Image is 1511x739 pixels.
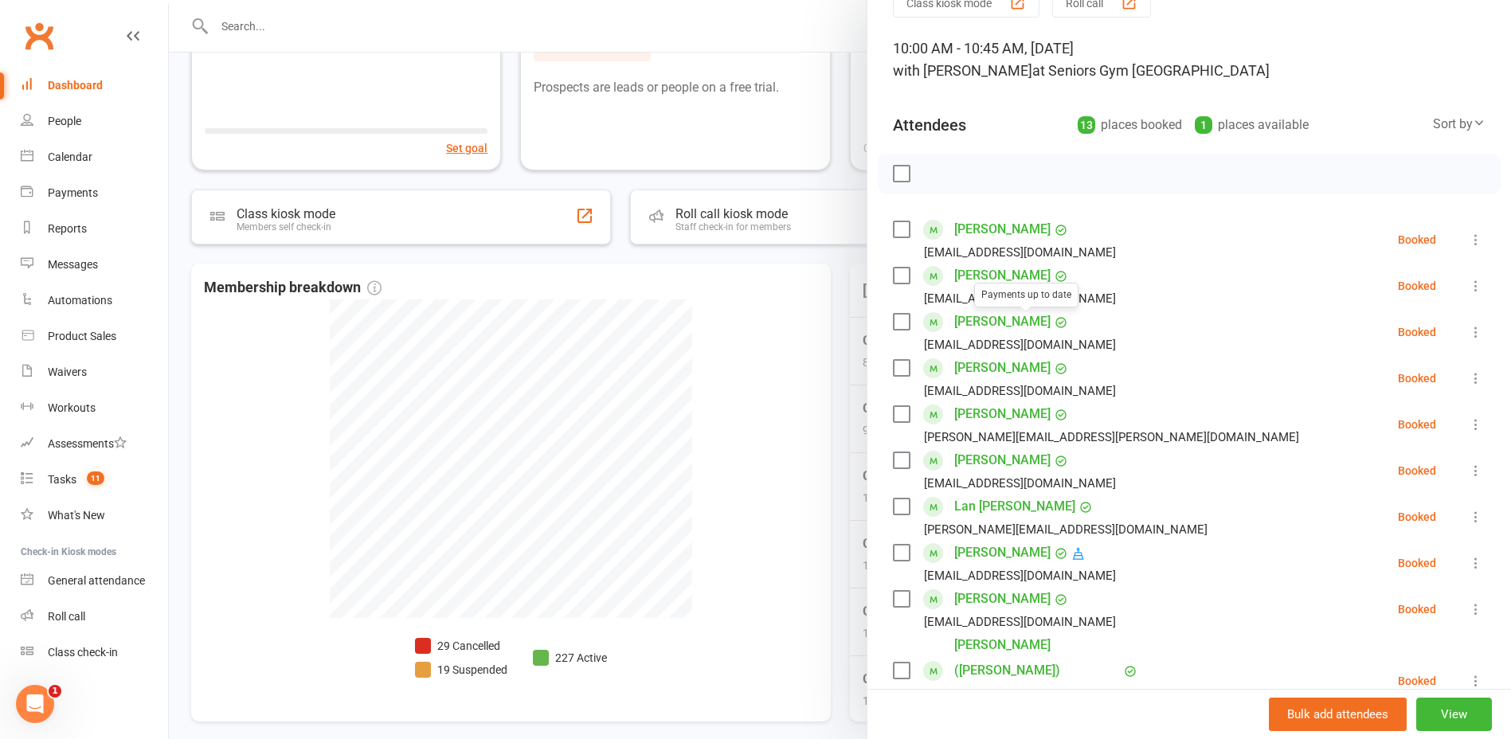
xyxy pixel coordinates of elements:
a: Waivers [21,354,168,390]
div: Booked [1398,419,1436,430]
div: Sort by [1433,114,1486,135]
div: Booked [1398,326,1436,338]
div: Payments up to date [974,283,1078,307]
div: [EMAIL_ADDRESS][DOMAIN_NAME] [924,565,1116,586]
div: Workouts [48,401,96,414]
a: Lan [PERSON_NAME] [954,494,1075,519]
div: [EMAIL_ADDRESS][DOMAIN_NAME] [924,334,1116,355]
a: Messages [21,247,168,283]
a: Dashboard [21,68,168,104]
a: Payments [21,175,168,211]
div: Booked [1398,280,1436,291]
div: Booked [1398,557,1436,569]
div: Booked [1398,465,1436,476]
div: Booked [1398,234,1436,245]
div: Booked [1398,604,1436,615]
div: Product Sales [48,330,116,342]
span: at Seniors Gym [GEOGRAPHIC_DATA] [1032,62,1270,79]
div: People [48,115,81,127]
div: General attendance [48,574,145,587]
div: Roll call [48,610,85,623]
a: People [21,104,168,139]
div: 1 [1195,116,1212,134]
button: Bulk add attendees [1269,698,1407,731]
a: Assessments [21,426,168,462]
div: Automations [48,294,112,307]
a: Product Sales [21,319,168,354]
a: Roll call [21,599,168,635]
div: places booked [1078,114,1182,136]
a: [PERSON_NAME] ([PERSON_NAME]) [PERSON_NAME] [954,632,1120,709]
div: What's New [48,509,105,522]
div: [PERSON_NAME][EMAIL_ADDRESS][PERSON_NAME][DOMAIN_NAME] [924,427,1299,448]
div: Booked [1398,511,1436,522]
span: 1 [49,685,61,698]
a: [PERSON_NAME] [954,401,1051,427]
div: Payments [48,186,98,199]
a: Reports [21,211,168,247]
div: [EMAIL_ADDRESS][DOMAIN_NAME] [924,242,1116,263]
a: Automations [21,283,168,319]
iframe: Intercom live chat [16,685,54,723]
a: [PERSON_NAME] [954,540,1051,565]
div: Booked [1398,373,1436,384]
a: General attendance kiosk mode [21,563,168,599]
div: Messages [48,258,98,271]
a: Clubworx [19,16,59,56]
a: [PERSON_NAME] [954,309,1051,334]
div: Tasks [48,473,76,486]
span: 11 [87,471,104,485]
div: Waivers [48,366,87,378]
a: Class kiosk mode [21,635,168,671]
a: What's New [21,498,168,534]
div: [EMAIL_ADDRESS][DOMAIN_NAME] [924,381,1116,401]
a: [PERSON_NAME] [954,217,1051,242]
div: Class check-in [48,646,118,659]
div: [EMAIL_ADDRESS][DOMAIN_NAME] [924,612,1116,632]
span: with [PERSON_NAME] [893,62,1032,79]
div: Booked [1398,675,1436,686]
a: [PERSON_NAME] [954,355,1051,381]
div: 10:00 AM - 10:45 AM, [DATE] [893,37,1486,82]
a: [PERSON_NAME] [954,263,1051,288]
div: [PERSON_NAME][EMAIL_ADDRESS][DOMAIN_NAME] [924,519,1208,540]
div: Attendees [893,114,966,136]
div: places available [1195,114,1309,136]
a: Calendar [21,139,168,175]
a: Tasks 11 [21,462,168,498]
div: 13 [1078,116,1095,134]
div: Reports [48,222,87,235]
div: Assessments [48,437,127,450]
button: View [1416,698,1492,731]
div: [EMAIL_ADDRESS][DOMAIN_NAME] [924,288,1116,309]
div: Dashboard [48,79,103,92]
a: [PERSON_NAME] [954,448,1051,473]
a: Workouts [21,390,168,426]
div: [EMAIL_ADDRESS][DOMAIN_NAME] [924,473,1116,494]
div: Calendar [48,151,92,163]
a: [PERSON_NAME] [954,586,1051,612]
